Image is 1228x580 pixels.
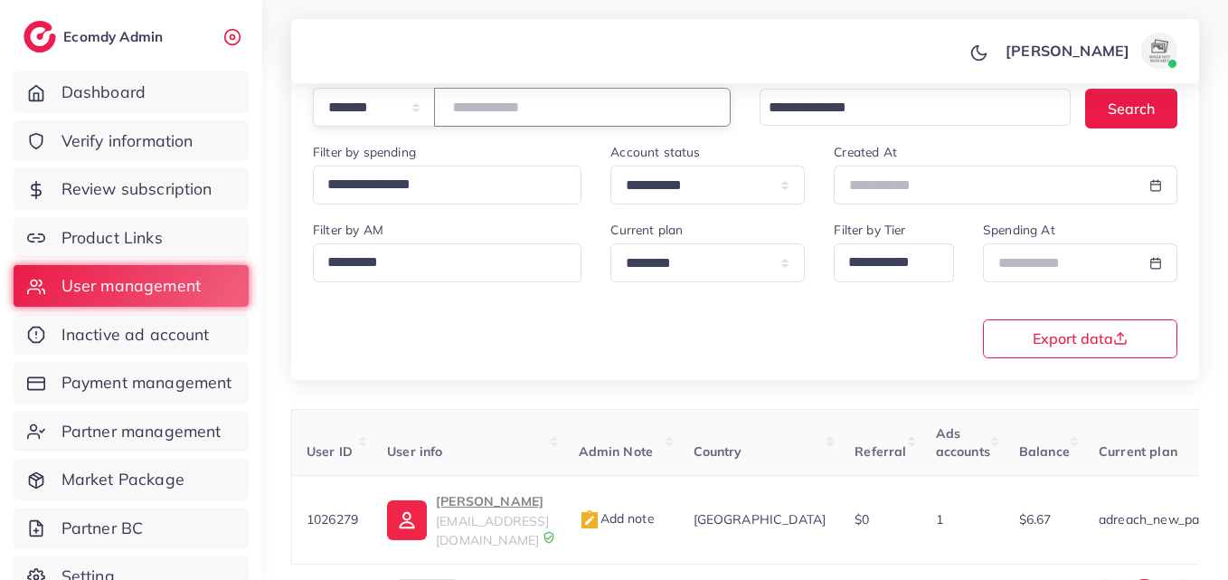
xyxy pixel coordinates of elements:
div: Search for option [313,243,581,282]
span: Inactive ad account [61,323,210,347]
span: Review subscription [61,177,213,201]
span: 1 [936,511,943,528]
span: User info [387,443,442,460]
a: logoEcomdy Admin [24,21,167,52]
input: Search for option [321,247,558,278]
img: admin_note.cdd0b510.svg [579,509,600,531]
span: [GEOGRAPHIC_DATA] [694,511,827,528]
label: Filter by AM [313,221,383,239]
span: Payment management [61,371,232,395]
span: Partner management [61,420,222,443]
label: Filter by spending [313,143,416,161]
a: Verify information [14,120,249,162]
a: [PERSON_NAME][EMAIL_ADDRESS][DOMAIN_NAME] [387,490,549,549]
a: Market Package [14,459,249,500]
span: Add note [579,510,655,527]
span: Partner BC [61,517,144,540]
span: 1026279 [307,511,358,528]
div: Search for option [313,166,581,204]
label: Spending At [983,221,1055,239]
span: Balance [1019,443,1070,460]
span: Referral [855,443,906,460]
span: Country [694,443,742,460]
label: Current plan [610,221,683,239]
a: Payment management [14,362,249,404]
span: Current plan [1099,443,1177,460]
a: User management [14,265,249,307]
a: Dashboard [14,71,249,113]
label: Filter by Tier [834,221,905,239]
button: Export data [983,319,1177,358]
a: Review subscription [14,168,249,210]
p: [PERSON_NAME] [1006,40,1129,62]
span: $0 [855,511,869,528]
input: Search for option [321,169,558,200]
span: Export data [1033,331,1128,346]
span: Market Package [61,468,184,491]
span: [EMAIL_ADDRESS][DOMAIN_NAME] [436,513,549,547]
label: Account status [610,143,700,161]
a: Inactive ad account [14,314,249,356]
span: User management [61,274,201,298]
div: Search for option [834,243,954,282]
a: Partner management [14,411,249,452]
span: Ads accounts [936,425,990,460]
h2: Ecomdy Admin [63,28,167,45]
span: Product Links [61,226,163,250]
div: Search for option [760,89,1071,126]
input: Search for option [762,94,1047,122]
a: [PERSON_NAME]avatar [996,33,1185,69]
button: Search [1085,89,1177,128]
img: logo [24,21,56,52]
span: Verify information [61,129,194,153]
span: $6.67 [1019,511,1052,528]
img: avatar [1141,33,1177,69]
a: Partner BC [14,508,249,549]
p: [PERSON_NAME] [436,490,549,512]
input: Search for option [842,247,930,278]
span: User ID [307,443,353,460]
img: ic-user-info.36bf1079.svg [387,500,427,540]
span: Dashboard [61,81,146,104]
img: 9CAL8B2pu8EFxCJHYAAAAldEVYdGRhdGU6Y3JlYXRlADIwMjItMTItMDlUMDQ6NTg6MzkrMDA6MDBXSlgLAAAAJXRFWHRkYXR... [543,531,555,544]
label: Created At [834,143,897,161]
span: Admin Note [579,443,654,460]
a: Product Links [14,217,249,259]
